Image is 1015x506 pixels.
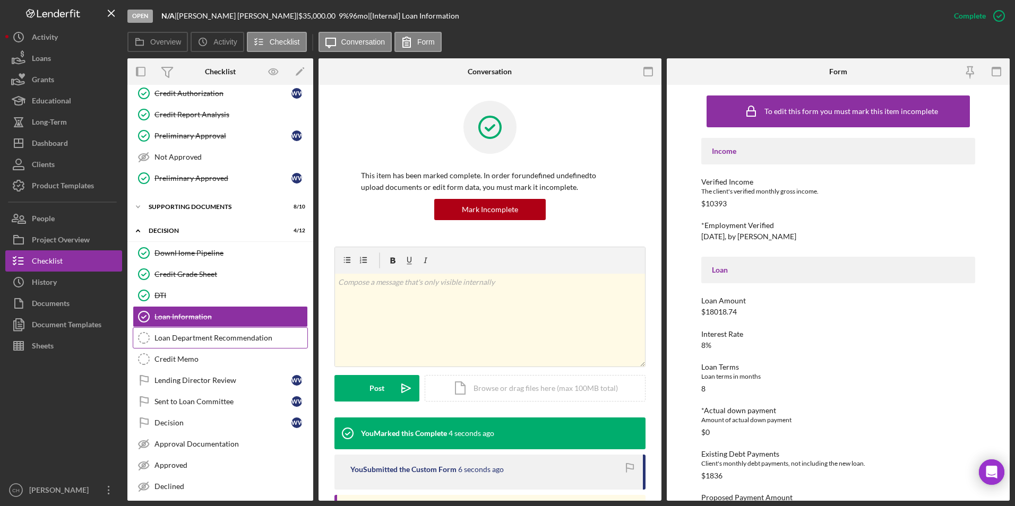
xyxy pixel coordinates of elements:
[150,38,181,46] label: Overview
[32,69,54,93] div: Grants
[701,363,976,371] div: Loan Terms
[291,396,302,407] div: W W
[32,133,68,156] div: Dashboard
[5,48,122,69] button: Loans
[127,32,188,52] button: Overview
[5,69,122,90] button: Grants
[701,330,976,338] div: Interest Rate
[979,459,1004,485] div: Open Intercom Messenger
[133,348,308,370] a: Credit Memo
[5,90,122,111] a: Educational
[341,38,385,46] label: Conversation
[177,12,298,20] div: [PERSON_NAME] [PERSON_NAME] |
[32,27,58,50] div: Activity
[133,168,308,189] a: Preliminary ApprovedWW
[5,229,122,250] button: Project Overview
[32,175,94,199] div: Product Templates
[449,429,494,438] time: 2025-08-19 19:07
[133,306,308,327] a: Loan Information
[5,479,122,501] button: CH[PERSON_NAME]
[5,250,122,272] button: Checklist
[154,461,307,469] div: Approved
[149,204,279,210] div: Supporting Documents
[5,154,122,175] button: Clients
[829,67,847,76] div: Form
[349,12,368,20] div: 96 mo
[339,12,349,20] div: 9 %
[133,104,308,125] a: Credit Report Analysis
[701,415,976,425] div: Amount of actual down payment
[5,272,122,293] button: History
[133,125,308,146] a: Preliminary ApprovalWW
[701,296,976,305] div: Loan Amount
[270,38,300,46] label: Checklist
[712,147,965,155] div: Income
[154,376,291,385] div: Lending Director Review
[5,27,122,48] button: Activity
[701,371,976,382] div: Loan terms in months
[394,32,442,52] button: Form
[701,450,976,458] div: Existing Debt Payments
[701,428,710,437] div: $0
[154,270,307,278] div: Credit Grade Sheet
[458,465,504,474] time: 2025-08-19 19:07
[5,314,122,335] a: Document Templates
[154,89,291,98] div: Credit Authorization
[291,417,302,428] div: W W
[133,327,308,348] a: Loan Department Recommendation
[286,204,305,210] div: 8 / 10
[32,229,90,253] div: Project Overview
[133,412,308,433] a: DecisionWW
[32,90,71,114] div: Educational
[27,479,96,503] div: [PERSON_NAME]
[701,199,727,208] div: $10393
[350,465,457,474] div: You Submitted the Custom Form
[764,107,938,116] div: To edit this form you must mark this item incomplete
[133,146,308,168] a: Not Approved
[32,154,55,178] div: Clients
[133,264,308,285] a: Credit Grade Sheet
[149,228,279,234] div: Decision
[5,111,122,133] button: Long-Term
[701,186,976,197] div: The client's verified monthly gross income.
[5,133,122,154] a: Dashboard
[417,38,435,46] label: Form
[133,433,308,455] a: Approval Documentation
[462,199,518,220] div: Mark Incomplete
[133,370,308,391] a: Lending Director ReviewWW
[298,12,339,20] div: $35,000.00
[701,232,796,241] div: [DATE], by [PERSON_NAME]
[701,493,976,502] div: Proposed Payment Amount
[701,406,976,415] div: *Actual down payment
[334,375,419,402] button: Post
[154,249,307,257] div: DownHome Pipeline
[32,314,101,338] div: Document Templates
[154,355,307,363] div: Credit Memo
[12,487,20,493] text: CH
[701,221,976,230] div: *Employment Verified
[127,10,153,23] div: Open
[154,418,291,427] div: Decision
[291,130,302,141] div: W W
[701,385,706,393] div: 8
[434,199,546,220] button: Mark Incomplete
[701,472,722,480] div: $1836
[154,153,307,161] div: Not Approved
[32,208,55,232] div: People
[5,175,122,196] a: Product Templates
[154,397,291,406] div: Sent to Loan Committee
[291,173,302,184] div: W W
[701,308,737,316] div: $18018.74
[291,88,302,99] div: W W
[154,291,307,300] div: DTI
[368,12,459,20] div: | [Internal] Loan Information
[361,429,447,438] div: You Marked this Complete
[5,293,122,314] a: Documents
[133,83,308,104] a: Credit AuthorizationWW
[954,5,986,27] div: Complete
